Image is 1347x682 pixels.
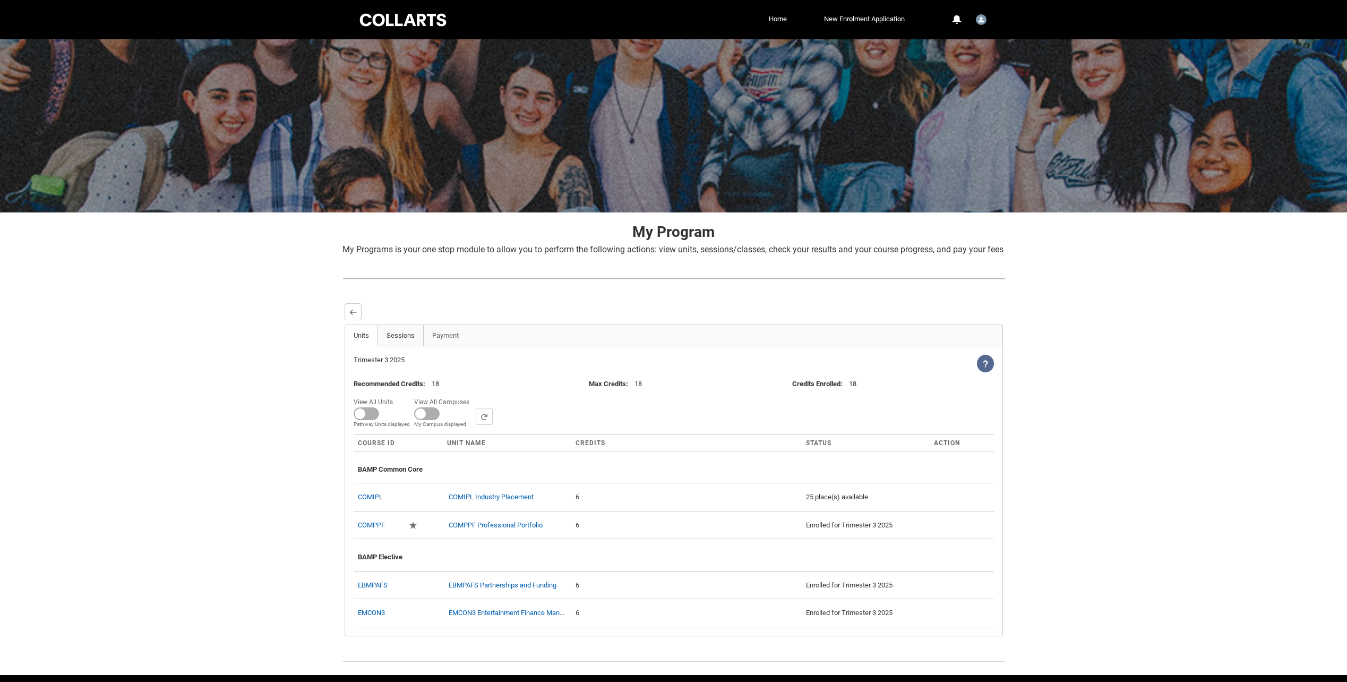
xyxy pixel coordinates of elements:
lightning-formatted-text: 18 [432,380,439,388]
a: EMCON3 [358,609,385,617]
div: COMIPL [358,488,400,507]
a: EMCON3 Entertainment Finance Management [449,609,586,617]
span: Status [806,439,831,447]
span: My Campus displayed [414,420,474,428]
c-enrollment-wizard-course-cell: 6 [576,521,579,529]
div: EMCON3 Entertainment Finance Management [447,608,567,618]
span: : [792,380,849,388]
c-enrollment-wizard-course-cell: 6 [576,493,579,501]
div: 6 [576,608,797,618]
c-enrollment-wizard-course-cell: 6 [576,609,579,617]
lightning-formatted-text: 18 [849,380,856,388]
div: 6 [576,520,797,531]
div: EMCON3 [358,603,400,623]
div: 6 [576,580,797,591]
lightning-formatted-text: Credits Enrolled [792,380,840,388]
span: BAMP Common Core [358,465,423,473]
span: Pathway Units displayed [354,420,410,428]
lightning-formatted-text: 18 [634,380,642,388]
button: Search [476,408,493,425]
a: COMIPL Industry Placement [449,493,534,501]
div: Enrolled for Trimester 3 2025 [806,520,925,531]
strong: My Program [632,223,715,241]
div: EBMPAFS [358,576,400,595]
a: COMPPF [358,521,385,529]
span: Course ID [358,439,395,447]
div: Trimester 3 2025 [354,355,674,365]
div: EBMPAFS Partnerships and Funding [447,580,567,591]
span: My Programs is your one stop module to allow you to perform the following actions: view units, se... [342,244,1003,254]
div: 25 place(s) available [806,492,925,502]
a: New Enrolment Application [821,11,907,27]
a: Payment [423,325,468,346]
span: Credits [576,439,605,447]
div: COMPPF Professional Portfolio [447,520,567,531]
span: BAMP Elective [358,553,402,561]
a: Home [766,11,790,27]
a: EBMPAFS [358,581,388,589]
img: REDU_GREY_LINE [342,273,1005,284]
div: Enrolled for Trimester 3 2025 [806,608,925,618]
button: User Profile Student.swijesi.20230079 [973,10,989,27]
lightning-formatted-text: Max Credits [589,380,626,388]
div: COMPPF [358,516,400,535]
div: Required [409,520,419,531]
a: COMIPL [358,493,383,501]
span: : [354,380,432,388]
img: Student.swijesi.20230079 [976,14,986,25]
a: Units [345,325,378,346]
a: Sessions [377,325,424,346]
span: Unit Name [447,439,486,447]
div: COMIPL Industry Placement [447,492,567,502]
lightning-formatted-text: Recommended Credits [354,380,423,388]
div: Enrolled for Trimester 3 2025 [806,580,925,591]
span: View All Campuses [414,395,474,407]
span: View All Units [354,395,397,407]
lightning-icon: View Help [977,355,994,372]
a: EBMPAFS Partnerships and Funding [449,581,556,589]
span: View Help [977,359,994,367]
span: : [589,380,634,388]
div: 6 [576,492,797,502]
button: Back [345,303,362,320]
c-enrollment-wizard-course-cell: 6 [576,581,579,589]
span: Action [934,439,960,447]
a: COMPPF Professional Portfolio [449,521,543,529]
img: REDU_GREY_LINE [342,655,1005,667]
